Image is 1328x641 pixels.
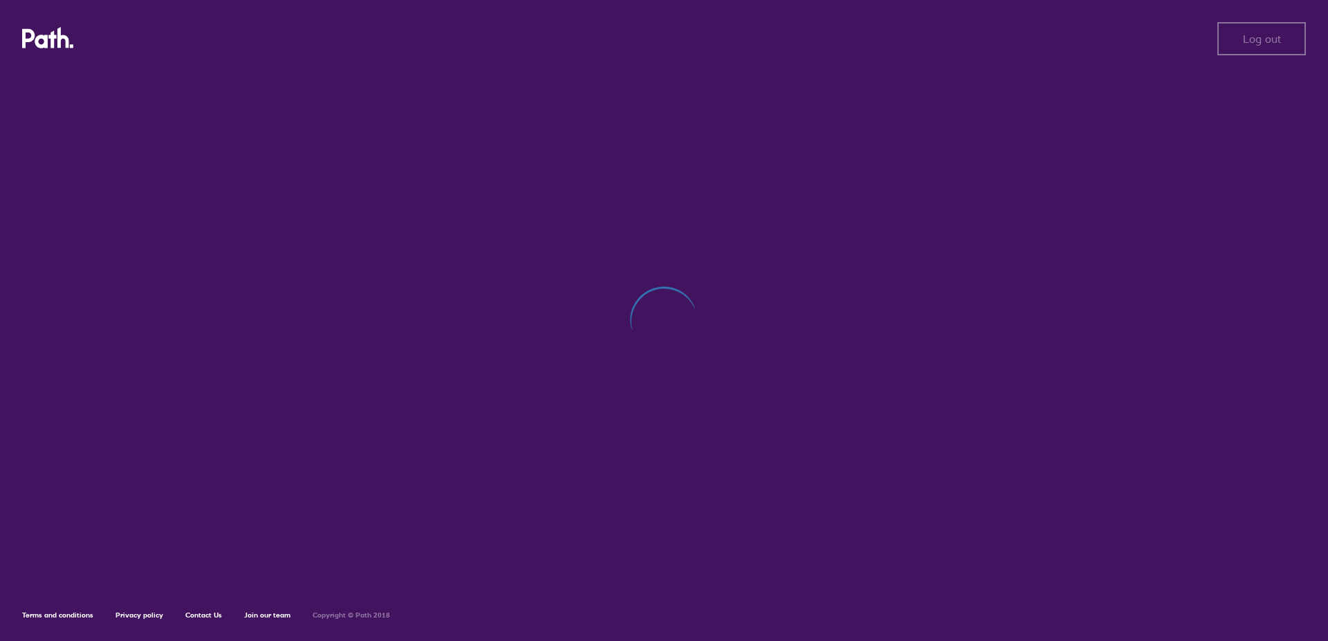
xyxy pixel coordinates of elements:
button: Log out [1217,22,1306,55]
span: Log out [1243,32,1281,45]
a: Join our team [244,611,290,620]
a: Terms and conditions [22,611,93,620]
a: Privacy policy [116,611,163,620]
h6: Copyright © Path 2018 [313,611,390,620]
a: Contact Us [185,611,222,620]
